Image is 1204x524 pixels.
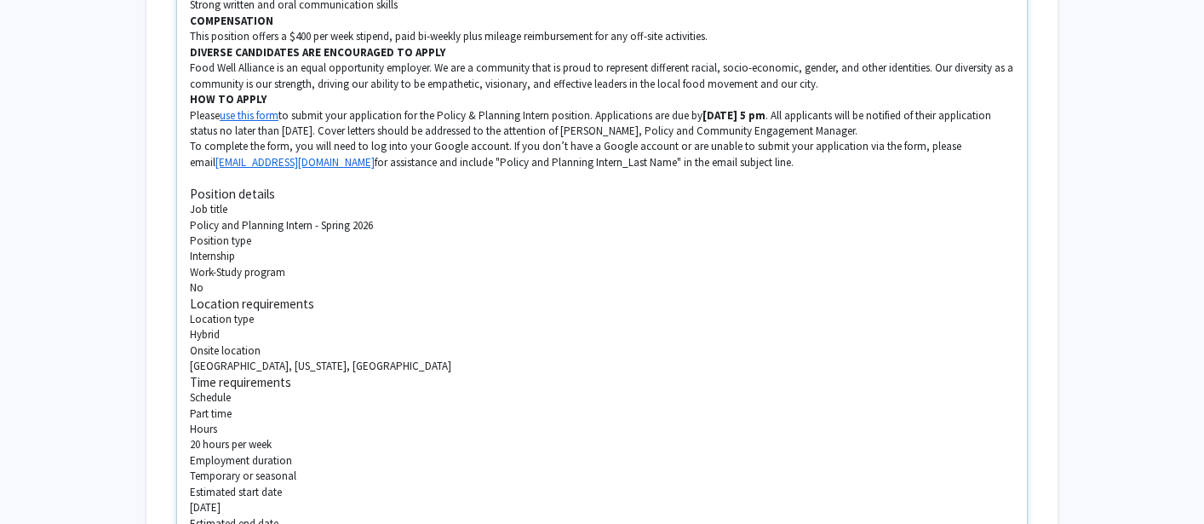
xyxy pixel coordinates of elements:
p: Schedule [190,390,1014,406]
iframe: Chat [13,447,72,511]
p: This position offers a $400 per week stipend, paid bi-weekly plus mileage reimbursement for any o... [190,29,1014,44]
h3: Location requirements [190,297,1014,312]
p: Food Well Alliance is an equal opportunity employer. We are a community that is proud to represen... [190,60,1014,92]
p: [GEOGRAPHIC_DATA], [US_STATE], [GEOGRAPHIC_DATA] [190,359,1014,374]
p: Policy and Planning Intern - Spring 2026 [190,218,1014,233]
p: Temporary or seasonal [190,469,1014,484]
p: Position type [190,233,1014,249]
p: To complete the form, you will need to log into your Google account. If you don’t have a Google a... [190,139,1014,170]
p: Onsite location [190,343,1014,359]
p: Part time [190,406,1014,422]
p: Please to submit your application for the Policy & Planning Intern position. Applications are due... [190,108,1014,140]
h3: Position details [190,187,1014,202]
p: Work-Study program [190,265,1014,280]
strong: DIVERSE CANDIDATES ARE ENCOURAGED TO APPLY [190,45,445,60]
a: use this form [220,108,278,123]
p: Hours [190,422,1014,437]
p: [DATE] [190,500,1014,515]
p: Estimated start date [190,485,1014,500]
p: No [190,280,1014,296]
strong: HOW TO APPLY [190,92,267,107]
p: Employment duration [190,453,1014,469]
p: Hybrid [190,327,1014,343]
p: 20 hours per week [190,437,1014,452]
p: Location type [190,312,1014,327]
p: Internship [190,249,1014,264]
h3: Time requirements [190,375,1014,390]
strong: [DATE] 5 pm [702,108,765,123]
p: Job title [190,202,1014,217]
a: [EMAIL_ADDRESS][DOMAIN_NAME] [215,155,375,170]
strong: COMPENSATION [190,14,273,28]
